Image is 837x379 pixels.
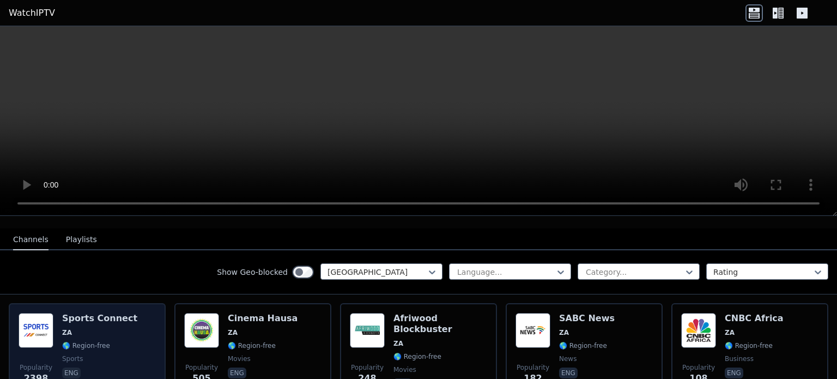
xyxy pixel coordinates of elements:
img: Sports Connect [19,313,53,348]
p: eng [725,368,743,378]
p: eng [62,368,81,378]
span: ZA [725,328,735,337]
span: news [559,354,577,363]
span: Popularity [20,363,52,372]
img: CNBC Africa [681,313,716,348]
span: business [725,354,754,363]
img: Afriwood Blockbuster [350,313,385,348]
span: 🌎 Region-free [559,341,607,350]
span: Popularity [351,363,384,372]
span: ZA [228,328,238,337]
span: 🌎 Region-free [62,341,110,350]
h6: Cinema Hausa [228,313,298,324]
span: 🌎 Region-free [228,341,276,350]
span: Popularity [517,363,549,372]
span: Popularity [682,363,715,372]
img: SABC News [515,313,550,348]
span: ZA [393,339,403,348]
span: movies [228,354,251,363]
img: Cinema Hausa [184,313,219,348]
span: 🌎 Region-free [393,352,441,361]
p: eng [559,368,578,378]
button: Channels [13,230,48,250]
h6: Afriwood Blockbuster [393,313,487,335]
button: Playlists [66,230,97,250]
h6: CNBC Africa [725,313,784,324]
span: ZA [559,328,569,337]
span: 🌎 Region-free [725,341,773,350]
span: sports [62,354,83,363]
a: WatchIPTV [9,7,55,20]
h6: Sports Connect [62,313,137,324]
label: Show Geo-blocked [217,267,288,278]
span: movies [393,365,416,374]
h6: SABC News [559,313,615,324]
span: Popularity [185,363,218,372]
p: eng [228,368,246,378]
span: ZA [62,328,72,337]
